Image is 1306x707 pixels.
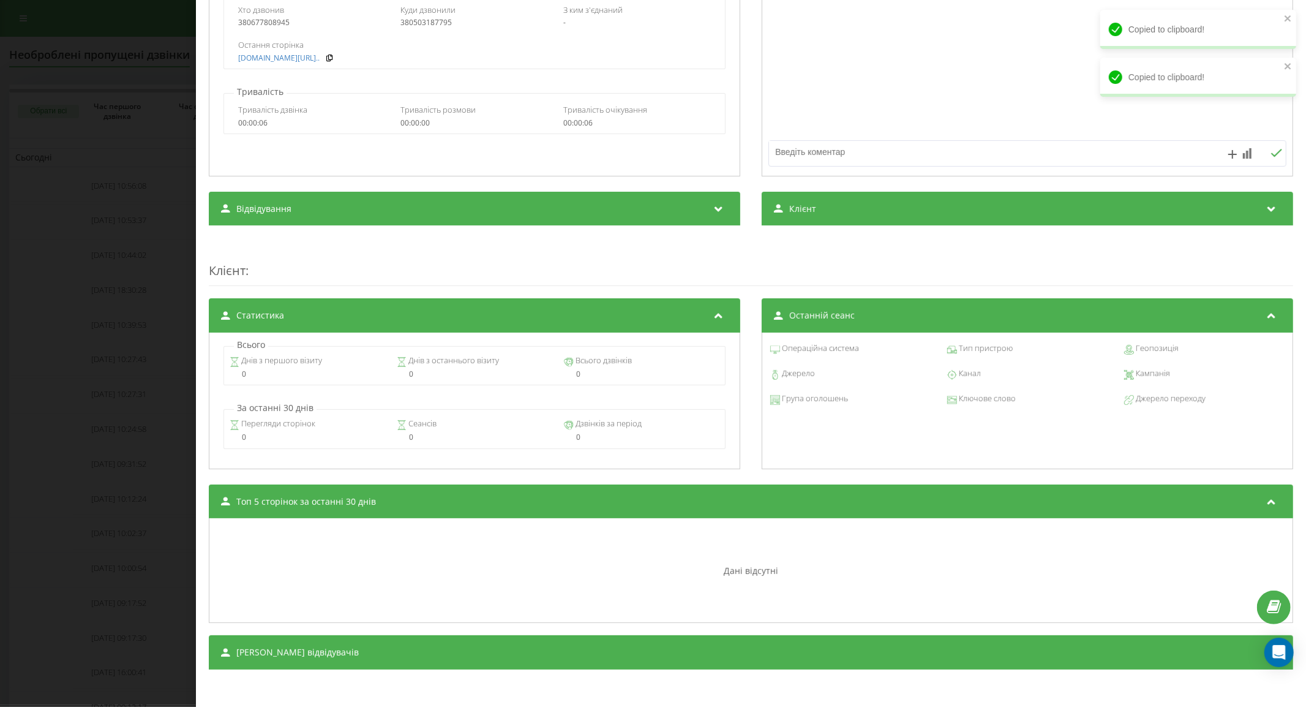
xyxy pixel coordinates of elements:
[780,368,815,380] span: Джерело
[563,18,711,27] div: -
[397,370,552,379] div: 0
[397,433,552,442] div: 0
[238,104,307,115] span: Тривалість дзвінка
[1284,61,1293,73] button: close
[1134,342,1179,355] span: Геопозиція
[957,368,981,380] span: Канал
[236,646,359,659] span: [PERSON_NAME] відвідувачів
[236,203,291,215] span: Відвідування
[1100,10,1296,49] div: Copied to clipboard!
[564,433,719,442] div: 0
[209,238,1293,286] div: :
[238,119,386,127] div: 00:00:06
[957,393,1016,405] span: Ключове слово
[1100,58,1296,97] div: Copied to clipboard!
[957,342,1013,355] span: Тип пристрою
[789,203,816,215] span: Клієнт
[234,402,317,414] p: За останні 30 днів
[789,309,855,322] span: Останній сеанс
[400,4,456,15] span: Куди дзвонили
[239,418,315,430] span: Перегляди сторінок
[234,339,268,351] p: Всього
[563,119,711,127] div: 00:00:06
[563,4,623,15] span: З ким з'єднаний
[1264,638,1294,667] div: Open Intercom Messenger
[574,355,632,367] span: Всього дзвінків
[236,309,284,322] span: Статистика
[780,393,848,405] span: Група оголошень
[230,433,385,442] div: 0
[238,4,284,15] span: Хто дзвонив
[1134,368,1170,380] span: Кампанія
[400,119,548,127] div: 00:00:00
[236,496,376,508] span: Топ 5 сторінок за останні 30 днів
[209,262,246,279] span: Клієнт
[1284,13,1293,25] button: close
[563,104,647,115] span: Тривалість очікування
[407,418,437,430] span: Сеансів
[574,418,642,430] span: Дзвінків за період
[238,54,320,62] a: [DOMAIN_NAME][URL]..
[238,18,386,27] div: 380677808945
[239,355,322,367] span: Днів з першого візиту
[1134,393,1206,405] span: Джерело переходу
[407,355,499,367] span: Днів з останнього візиту
[780,342,859,355] span: Операційна система
[564,370,719,379] div: 0
[400,18,548,27] div: 380503187795
[234,86,287,98] p: Тривалість
[400,104,476,115] span: Тривалість розмови
[216,524,1286,616] div: Дані відсутні
[238,39,304,50] span: Остання сторінка
[230,370,385,379] div: 0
